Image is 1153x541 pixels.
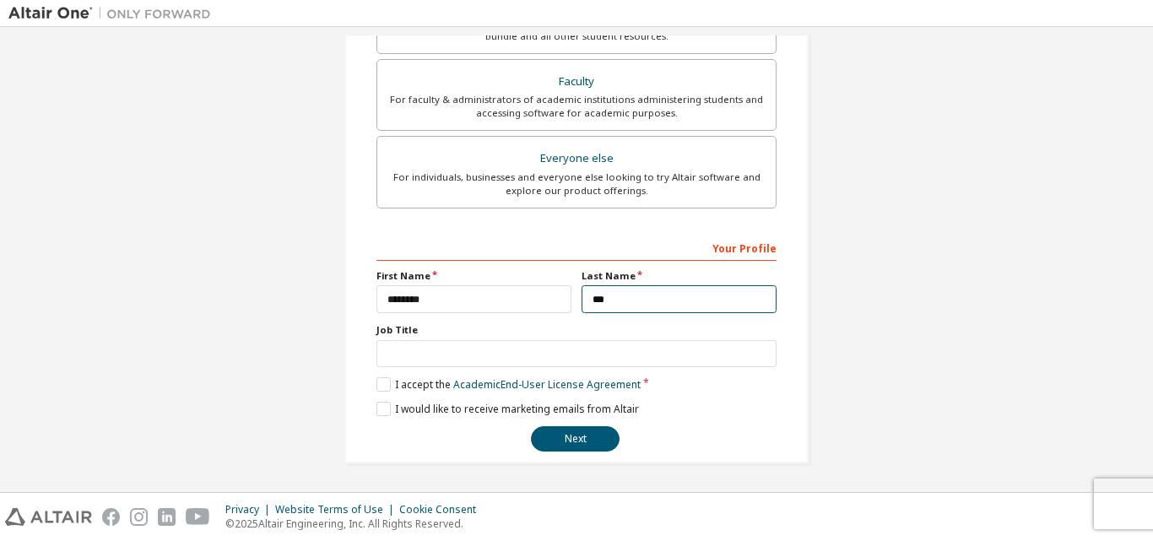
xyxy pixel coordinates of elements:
label: Last Name [582,269,777,283]
label: I accept the [376,377,641,392]
img: facebook.svg [102,508,120,526]
button: Next [531,426,620,452]
img: altair_logo.svg [5,508,92,526]
div: Your Profile [376,234,777,261]
div: Privacy [225,503,275,517]
label: First Name [376,269,571,283]
img: linkedin.svg [158,508,176,526]
img: youtube.svg [186,508,210,526]
label: Job Title [376,323,777,337]
p: © 2025 Altair Engineering, Inc. All Rights Reserved. [225,517,486,531]
img: Altair One [8,5,219,22]
div: For faculty & administrators of academic institutions administering students and accessing softwa... [387,93,766,120]
img: instagram.svg [130,508,148,526]
div: Everyone else [387,147,766,170]
a: Academic End-User License Agreement [453,377,641,392]
label: I would like to receive marketing emails from Altair [376,402,639,416]
div: For individuals, businesses and everyone else looking to try Altair software and explore our prod... [387,170,766,197]
div: Website Terms of Use [275,503,399,517]
div: Cookie Consent [399,503,486,517]
div: Faculty [387,70,766,94]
